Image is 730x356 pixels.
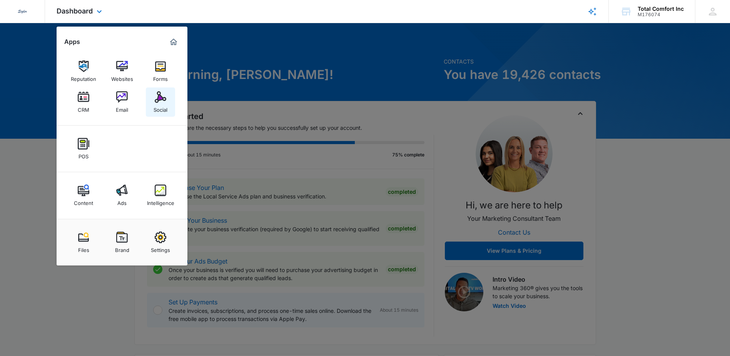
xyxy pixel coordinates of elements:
img: Sigler Corporate [15,5,29,18]
div: Email [116,103,128,113]
a: Marketing 360® Dashboard [167,36,180,48]
div: Files [78,243,89,253]
div: Websites [111,72,133,82]
a: Websites [107,57,137,86]
a: Email [107,87,137,117]
a: Brand [107,228,137,257]
div: Ads [117,196,127,206]
a: Reputation [69,57,98,86]
div: account id [638,12,684,17]
div: Content [74,196,93,206]
div: CRM [78,103,89,113]
a: POS [69,134,98,163]
div: Reputation [71,72,96,82]
h2: Apps [64,38,80,45]
div: Brand [115,243,129,253]
a: CRM [69,87,98,117]
a: Settings [146,228,175,257]
a: Social [146,87,175,117]
a: Files [69,228,98,257]
a: Intelligence [146,181,175,210]
a: Forms [146,57,175,86]
div: Intelligence [147,196,174,206]
span: Dashboard [57,7,93,15]
div: Social [154,103,167,113]
a: Content [69,181,98,210]
div: Settings [151,243,170,253]
div: Forms [153,72,168,82]
div: POS [79,149,89,160]
div: account name [638,6,684,12]
a: Ads [107,181,137,210]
